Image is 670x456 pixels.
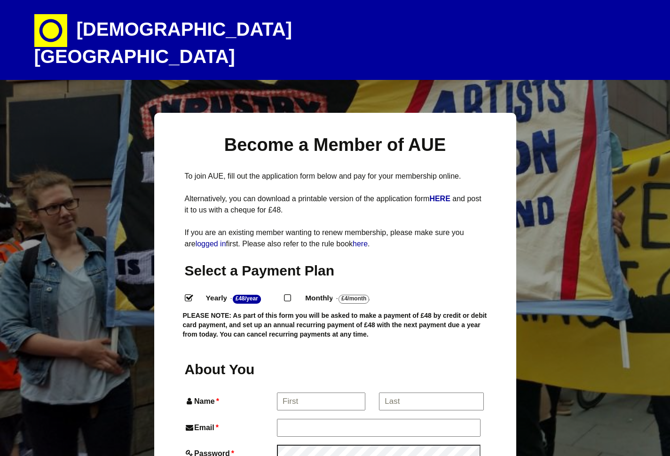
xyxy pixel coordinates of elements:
[339,295,369,304] strong: £4/Month
[185,360,275,378] h2: About You
[379,393,484,410] input: Last
[353,240,368,248] a: here
[429,195,450,203] strong: HERE
[185,395,276,408] label: Name
[185,134,486,157] h1: Become a Member of AUE
[277,393,365,410] input: First
[429,195,452,203] a: HERE
[185,171,486,182] p: To join AUE, fill out the application form below and pay for your membership online.
[196,240,226,248] a: logged in
[197,291,284,305] label: Yearly - .
[185,227,486,250] p: If you are an existing member wanting to renew membership, please make sure you are first. Please...
[297,291,393,305] label: Monthly - .
[34,14,67,47] img: circle-e1448293145835.png
[233,295,261,304] strong: £48/Year
[185,263,335,278] span: Select a Payment Plan
[185,421,275,434] label: Email
[185,193,486,216] p: Alternatively, you can download a printable version of the application form and post it to us wit...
